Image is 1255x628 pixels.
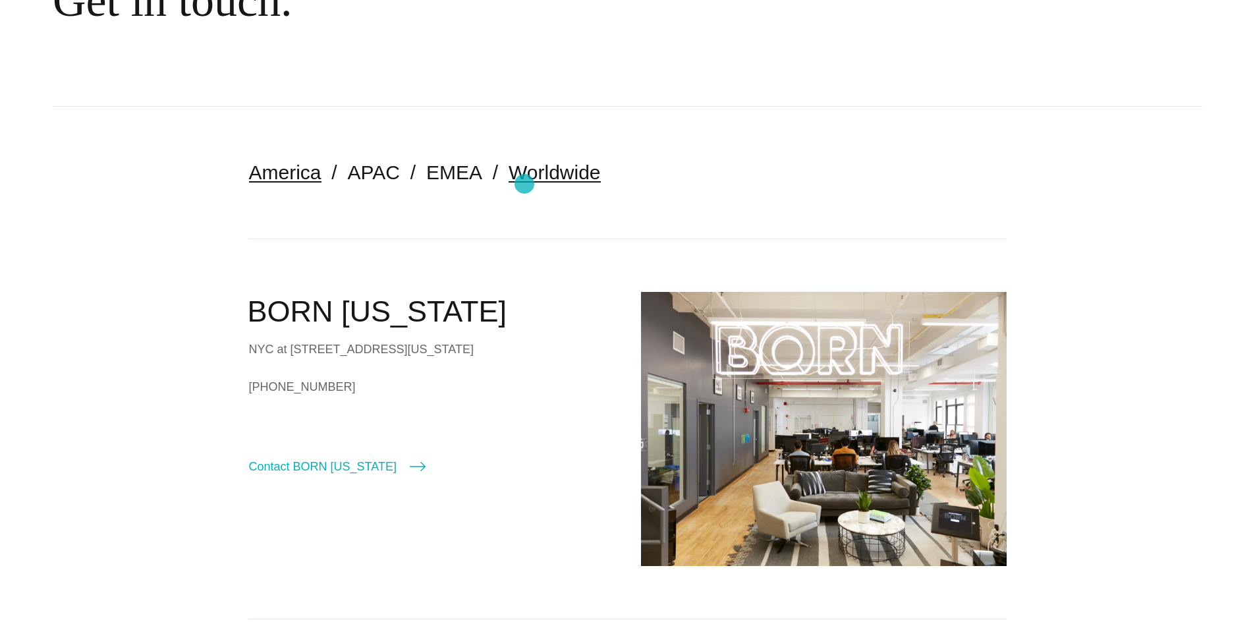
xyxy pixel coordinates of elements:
a: Contact BORN [US_STATE] [249,457,426,476]
div: NYC at [STREET_ADDRESS][US_STATE] [249,339,615,359]
a: [PHONE_NUMBER] [249,377,615,397]
a: APAC [348,161,400,183]
a: America [249,161,321,183]
a: Worldwide [509,161,601,183]
h2: BORN [US_STATE] [248,292,615,331]
a: EMEA [426,161,482,183]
